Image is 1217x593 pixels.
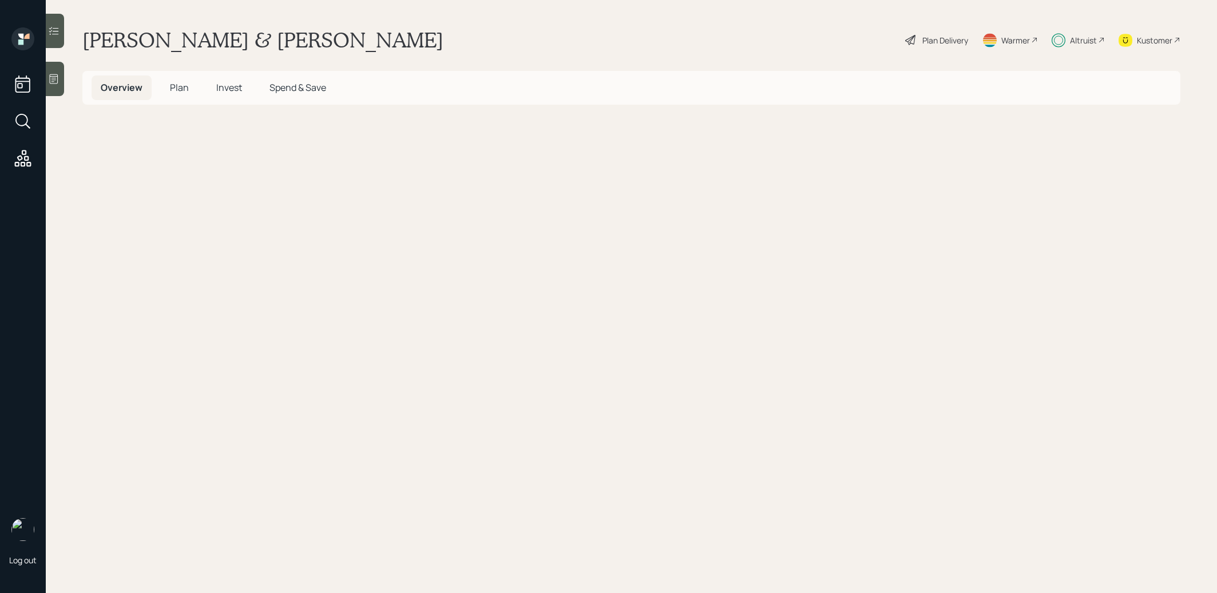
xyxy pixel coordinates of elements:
[1070,34,1097,46] div: Altruist
[269,81,326,94] span: Spend & Save
[82,27,443,53] h1: [PERSON_NAME] & [PERSON_NAME]
[11,518,34,541] img: treva-nostdahl-headshot.png
[922,34,968,46] div: Plan Delivery
[170,81,189,94] span: Plan
[101,81,142,94] span: Overview
[1001,34,1030,46] div: Warmer
[9,555,37,566] div: Log out
[1137,34,1172,46] div: Kustomer
[216,81,242,94] span: Invest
